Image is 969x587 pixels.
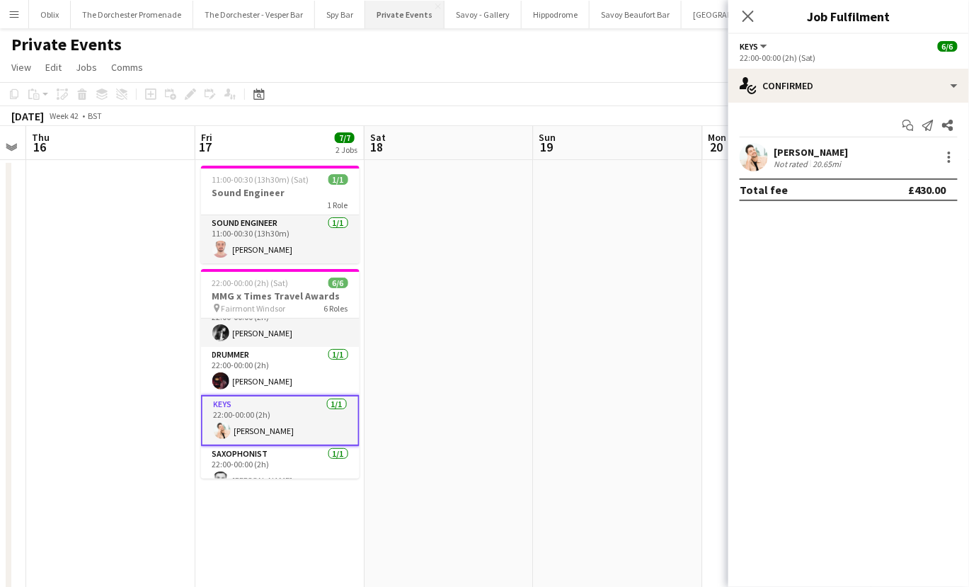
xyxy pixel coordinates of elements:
[740,183,788,197] div: Total fee
[335,132,355,143] span: 7/7
[445,1,522,28] button: Savoy - Gallery
[201,269,360,479] app-job-card: 22:00-00:00 (2h) (Sat)6/6MMG x Times Travel Awards Fairmont Windsor6 RolesBassist1/122:00-00:00 (...
[774,146,849,159] div: [PERSON_NAME]
[324,303,348,314] span: 6 Roles
[201,166,360,263] app-job-card: 11:00-00:30 (13h30m) (Sat)1/1Sound Engineer1 RoleSound Engineer1/111:00-00:30 (13h30m)[PERSON_NAME]
[537,139,556,155] span: 19
[88,110,102,121] div: BST
[740,52,958,63] div: 22:00-00:00 (2h) (Sat)
[105,58,149,76] a: Comms
[32,131,50,144] span: Thu
[201,299,360,347] app-card-role: Bassist1/122:00-00:00 (2h)[PERSON_NAME]
[315,1,365,28] button: Spy Bar
[111,61,143,74] span: Comms
[212,174,309,185] span: 11:00-00:30 (13h30m) (Sat)
[728,69,969,103] div: Confirmed
[328,174,348,185] span: 1/1
[706,139,727,155] span: 20
[201,446,360,494] app-card-role: Saxophonist1/122:00-00:00 (2h)[PERSON_NAME]
[199,139,212,155] span: 17
[11,61,31,74] span: View
[47,110,82,121] span: Week 42
[728,7,969,25] h3: Job Fulfilment
[368,139,386,155] span: 18
[30,139,50,155] span: 16
[70,58,103,76] a: Jobs
[212,278,289,288] span: 22:00-00:00 (2h) (Sat)
[328,200,348,210] span: 1 Role
[76,61,97,74] span: Jobs
[370,131,386,144] span: Sat
[201,186,360,199] h3: Sound Engineer
[365,1,445,28] button: Private Events
[328,278,348,288] span: 6/6
[11,34,122,55] h1: Private Events
[193,1,315,28] button: The Dorchester - Vesper Bar
[11,109,44,123] div: [DATE]
[539,131,556,144] span: Sun
[201,215,360,263] app-card-role: Sound Engineer1/111:00-00:30 (13h30m)[PERSON_NAME]
[29,1,71,28] button: Oblix
[40,58,67,76] a: Edit
[590,1,682,28] button: Savoy Beaufort Bar
[222,303,286,314] span: Fairmont Windsor
[45,61,62,74] span: Edit
[740,41,769,52] button: Keys
[201,290,360,302] h3: MMG x Times Travel Awards
[201,347,360,395] app-card-role: Drummer1/122:00-00:00 (2h)[PERSON_NAME]
[709,131,727,144] span: Mon
[201,395,360,446] app-card-role: Keys1/122:00-00:00 (2h)[PERSON_NAME]
[682,1,783,28] button: [GEOGRAPHIC_DATA]
[71,1,193,28] button: The Dorchester Promenade
[336,144,357,155] div: 2 Jobs
[774,159,810,169] div: Not rated
[522,1,590,28] button: Hippodrome
[6,58,37,76] a: View
[810,159,844,169] div: 20.65mi
[909,183,946,197] div: £430.00
[201,131,212,144] span: Fri
[938,41,958,52] span: 6/6
[740,41,758,52] span: Keys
